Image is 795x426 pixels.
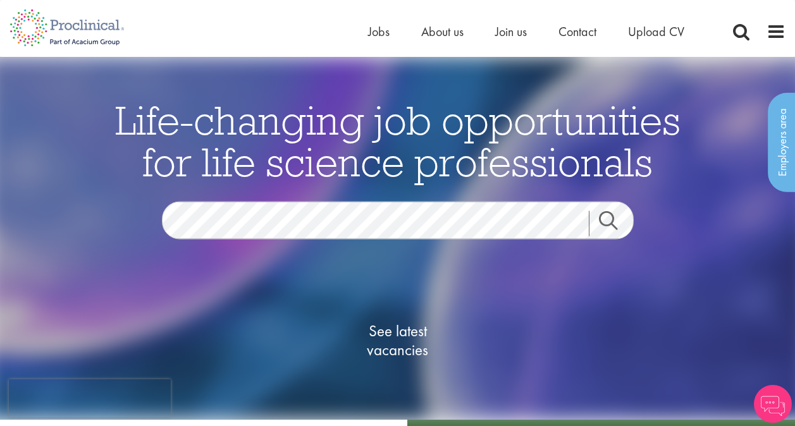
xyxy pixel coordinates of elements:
[335,271,461,410] a: See latestvacancies
[558,23,596,40] a: Contact
[368,23,390,40] a: Jobs
[9,379,171,417] iframe: reCAPTCHA
[335,321,461,359] span: See latest vacancies
[115,94,681,186] span: Life-changing job opportunities for life science professionals
[589,210,643,236] a: Job search submit button
[754,385,792,423] img: Chatbot
[495,23,527,40] a: Join us
[628,23,684,40] a: Upload CV
[421,23,464,40] a: About us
